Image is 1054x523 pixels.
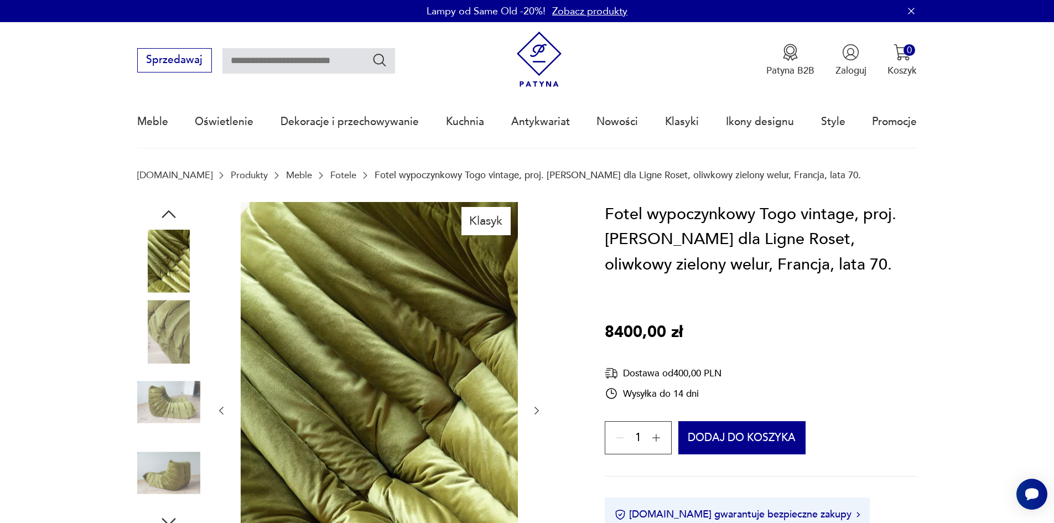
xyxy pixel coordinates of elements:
img: Zdjęcie produktu Fotel wypoczynkowy Togo vintage, proj. M. Ducaroy dla Ligne Roset, oliwkowy ziel... [137,230,200,293]
a: Antykwariat [511,96,570,147]
p: Fotel wypoczynkowy Togo vintage, proj. [PERSON_NAME] dla Ligne Roset, oliwkowy zielony welur, Fra... [375,170,861,180]
img: Ikona koszyka [894,44,911,61]
a: Ikony designu [726,96,794,147]
img: Zdjęcie produktu Fotel wypoczynkowy Togo vintage, proj. M. Ducaroy dla Ligne Roset, oliwkowy ziel... [137,371,200,434]
button: Sprzedawaj [137,48,212,73]
button: [DOMAIN_NAME] gwarantuje bezpieczne zakupy [615,508,860,521]
div: Dostawa od 400,00 PLN [605,366,721,380]
p: Lampy od Same Old -20%! [427,4,546,18]
a: Klasyki [665,96,699,147]
a: Dekoracje i przechowywanie [281,96,419,147]
p: 8400,00 zł [605,320,683,345]
a: [DOMAIN_NAME] [137,170,212,180]
a: Produkty [231,170,268,180]
p: Zaloguj [835,64,866,77]
button: 0Koszyk [887,44,917,77]
iframe: Smartsupp widget button [1016,479,1047,510]
a: Zobacz produkty [552,4,627,18]
img: Ikona medalu [782,44,799,61]
a: Sprzedawaj [137,56,212,65]
a: Fotele [330,170,356,180]
img: Zdjęcie produktu Fotel wypoczynkowy Togo vintage, proj. M. Ducaroy dla Ligne Roset, oliwkowy ziel... [137,300,200,363]
span: 1 [635,434,641,443]
img: Ikona dostawy [605,366,618,380]
img: Ikona certyfikatu [615,509,626,520]
img: Zdjęcie produktu Fotel wypoczynkowy Togo vintage, proj. M. Ducaroy dla Ligne Roset, oliwkowy ziel... [137,441,200,504]
img: Ikonka użytkownika [842,44,859,61]
div: Klasyk [461,207,511,235]
p: Koszyk [887,64,917,77]
div: 0 [904,44,915,56]
a: Meble [286,170,312,180]
a: Promocje [872,96,917,147]
img: Ikona strzałki w prawo [856,512,860,517]
a: Meble [137,96,168,147]
a: Style [821,96,845,147]
a: Kuchnia [446,96,484,147]
button: Szukaj [372,52,388,68]
a: Ikona medaluPatyna B2B [766,44,814,77]
button: Zaloguj [835,44,866,77]
a: Oświetlenie [195,96,253,147]
a: Nowości [596,96,638,147]
button: Patyna B2B [766,44,814,77]
h1: Fotel wypoczynkowy Togo vintage, proj. [PERSON_NAME] dla Ligne Roset, oliwkowy zielony welur, Fra... [605,202,917,278]
button: Dodaj do koszyka [678,421,806,454]
div: Wysyłka do 14 dni [605,387,721,400]
img: Patyna - sklep z meblami i dekoracjami vintage [511,32,567,87]
p: Patyna B2B [766,64,814,77]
